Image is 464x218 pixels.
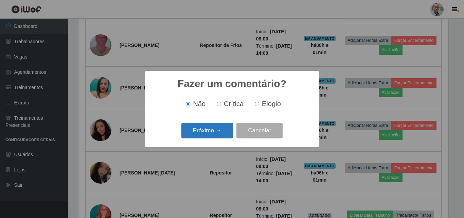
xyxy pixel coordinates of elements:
[193,100,206,107] span: Não
[186,102,190,106] input: Não
[224,100,244,107] span: Crítica
[262,100,281,107] span: Elogio
[236,123,283,139] button: Cancelar
[181,123,233,139] button: Próximo →
[178,78,286,90] h2: Fazer um comentário?
[217,102,221,106] input: Crítica
[255,102,259,106] input: Elogio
